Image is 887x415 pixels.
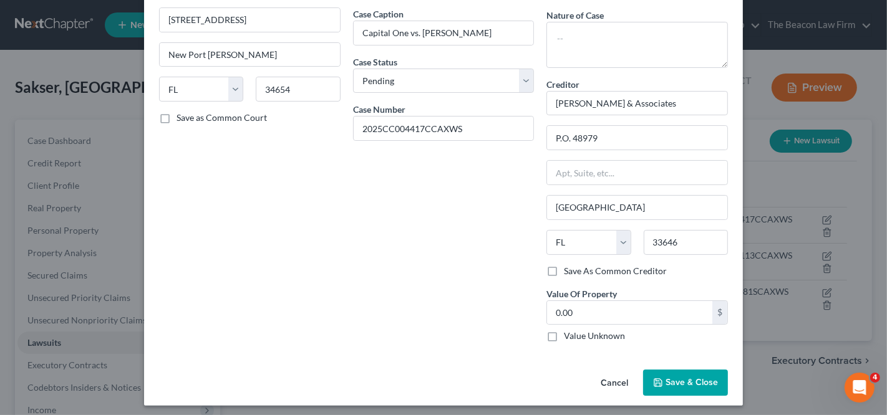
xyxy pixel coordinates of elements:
[354,21,534,45] input: --
[547,126,727,150] input: Enter address...
[160,43,340,67] input: Enter city...
[177,112,267,124] label: Save as Common Court
[353,7,404,21] label: Case Caption
[546,287,617,300] label: Value Of Property
[643,370,728,396] button: Save & Close
[353,103,405,116] label: Case Number
[546,9,604,22] label: Nature of Case
[546,91,728,116] input: Search creditor by name...
[160,8,340,32] input: Enter address...
[353,57,397,67] span: Case Status
[666,377,718,388] span: Save & Close
[546,79,579,90] span: Creditor
[845,373,875,403] iframe: Intercom live chat
[564,330,625,342] label: Value Unknown
[256,77,340,102] input: Enter zip...
[591,371,638,396] button: Cancel
[547,196,727,219] input: Enter city...
[547,301,712,325] input: 0.00
[564,265,667,277] label: Save As Common Creditor
[354,117,534,140] input: #
[644,230,728,255] input: Enter zip...
[870,373,880,383] span: 4
[547,161,727,184] input: Apt, Suite, etc...
[712,301,727,325] div: $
